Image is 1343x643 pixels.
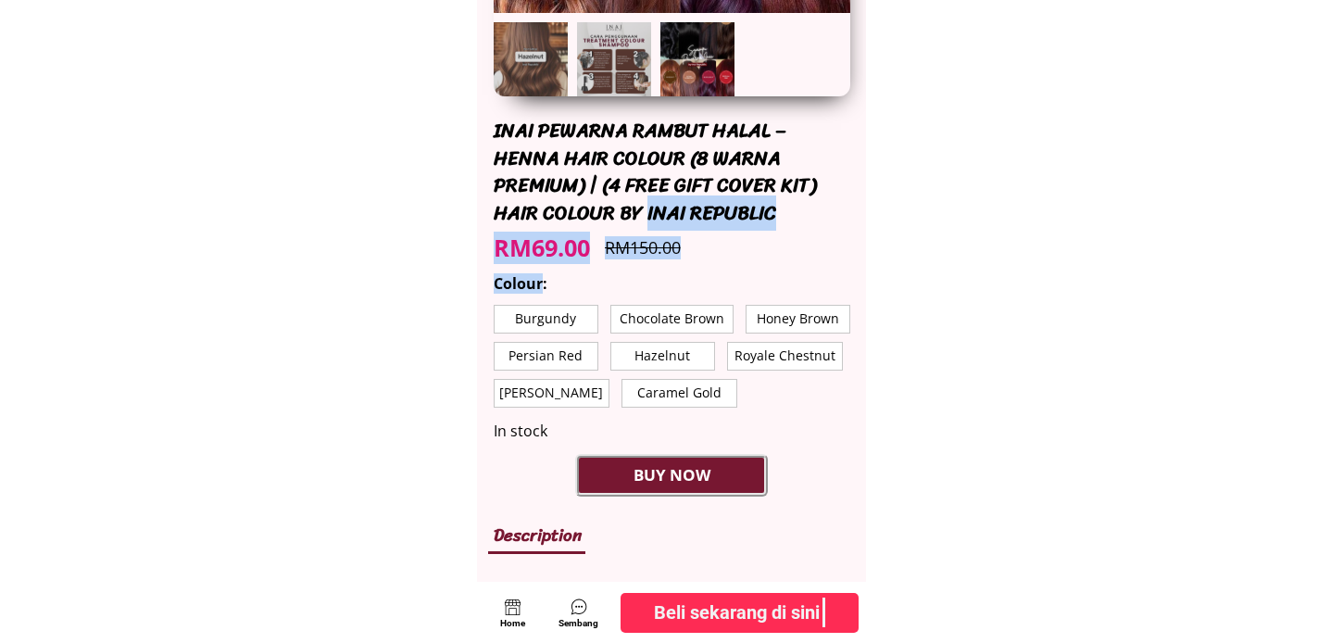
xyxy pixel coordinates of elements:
[728,343,842,370] p: Royale Chestnut
[605,236,1035,259] div: RM150.00
[495,306,597,333] p: Burgundy
[579,458,764,493] p: BUY NOW
[494,232,924,264] div: RM69.00
[494,118,850,227] div: INAI PEWARNA RAMBUT HALAL – HENNA HAIR COLOUR (8 WARNA PREMIUM) | (4 FREE GIFT COVER KIT) HAIR CO...
[494,523,585,548] div: Description
[494,273,924,294] div: Colour:
[495,616,532,631] div: Home
[747,306,849,333] p: Honey Brown
[551,616,605,631] div: Sembang
[495,343,597,370] p: Persian Red
[494,421,924,441] div: In stock
[611,306,733,333] p: Chocolate Brown
[495,380,609,407] p: [PERSON_NAME]
[611,343,714,370] p: Hazelnut
[622,380,736,407] p: Caramel Gold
